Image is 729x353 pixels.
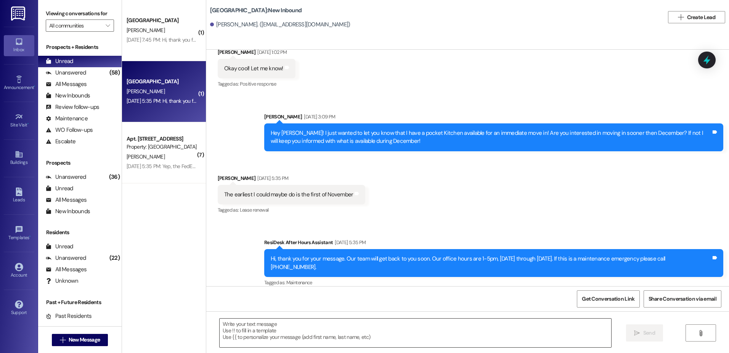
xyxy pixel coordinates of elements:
button: Get Conversation Link [577,290,639,308]
div: [DATE] 5:35 PM: Yep, the FedEx guy dropped it off for us [127,163,250,170]
div: All Messages [46,196,87,204]
div: Unanswered [46,254,86,262]
span: [PERSON_NAME] [127,88,165,95]
input: All communities [49,19,102,32]
div: Unanswered [46,69,86,77]
div: Review follow-ups [46,103,99,111]
i:  [678,14,684,20]
span: Create Lead [687,13,715,21]
span: [PERSON_NAME] [127,153,165,160]
div: [GEOGRAPHIC_DATA] [127,78,197,86]
div: Unread [46,185,73,193]
div: [PERSON_NAME] [218,174,366,185]
a: Templates • [4,223,34,244]
div: Okay cool! Let me know! [224,65,283,73]
span: Positive response [240,81,276,87]
a: Account [4,261,34,281]
div: Apt. [STREET_ADDRESS] [127,135,197,143]
div: [PERSON_NAME] [264,113,723,123]
span: Get Conversation Link [582,295,634,303]
div: (22) [108,252,122,264]
div: Maintenance [46,115,88,123]
button: Send [626,324,663,342]
span: • [34,84,35,89]
span: [PERSON_NAME] [127,27,165,34]
div: Past Residents [46,312,92,320]
div: Prospects + Residents [38,43,122,51]
div: Residents [38,228,122,236]
i:  [60,337,66,343]
a: Buildings [4,148,34,168]
div: [DATE] 5:35 PM: Hi, thank you for your message. Our team will get back to you soon. Our office ho... [127,97,569,104]
div: [DATE] 5:35 PM [255,174,288,182]
a: Leads [4,185,34,206]
button: New Message [52,334,108,346]
a: Site Visit • [4,110,34,131]
div: Unread [46,57,73,65]
div: All Messages [46,80,87,88]
div: Past + Future Residents [38,298,122,306]
div: Tagged as: [264,277,723,288]
span: • [29,234,31,239]
div: All Messages [46,266,87,274]
span: New Message [69,336,100,344]
div: (36) [107,171,122,183]
div: Tagged as: [218,78,295,89]
div: Escalate [46,138,75,146]
i:  [106,23,110,29]
div: [GEOGRAPHIC_DATA] [127,16,197,24]
div: (58) [108,67,122,79]
span: Share Conversation via email [649,295,716,303]
div: Unknown [46,277,78,285]
a: Inbox [4,35,34,56]
a: Support [4,298,34,319]
div: Hey [PERSON_NAME]! I just wanted to let you know that I have a pocket Kitchen available for an im... [271,129,711,146]
div: [DATE] 5:35 PM [333,238,366,246]
span: Send [643,329,655,337]
b: [GEOGRAPHIC_DATA]: New Inbound [210,6,302,15]
div: [PERSON_NAME] [218,48,295,59]
div: [DATE] 1:02 PM [255,48,287,56]
div: New Inbounds [46,207,90,215]
div: Tagged as: [218,204,366,215]
div: ResiDesk After Hours Assistant [264,238,723,249]
div: [DATE] 7:45 PM: Hi, thank you for your message. Our team will get back to you soon. Our office ho... [127,36,568,43]
div: New Inbounds [46,92,90,100]
span: • [27,121,29,126]
button: Share Conversation via email [644,290,721,308]
div: Property: [GEOGRAPHIC_DATA] [127,143,197,151]
div: The earliest I could maybe do is the first of November [224,191,353,199]
img: ResiDesk Logo [11,6,27,21]
span: Maintenance [286,279,312,286]
div: WO Follow-ups [46,126,93,134]
div: Hi, thank you for your message. Our team will get back to you soon. Our office hours are 1-5pm, [... [271,255,711,271]
i:  [634,330,640,336]
div: Prospects [38,159,122,167]
div: Unanswered [46,173,86,181]
div: [PERSON_NAME]. ([EMAIL_ADDRESS][DOMAIN_NAME]) [210,21,350,29]
i:  [698,330,703,336]
div: [DATE] 3:09 PM [302,113,335,121]
label: Viewing conversations for [46,8,114,19]
button: Create Lead [668,11,725,23]
div: Unread [46,243,73,251]
span: Lease renewal [240,207,269,213]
